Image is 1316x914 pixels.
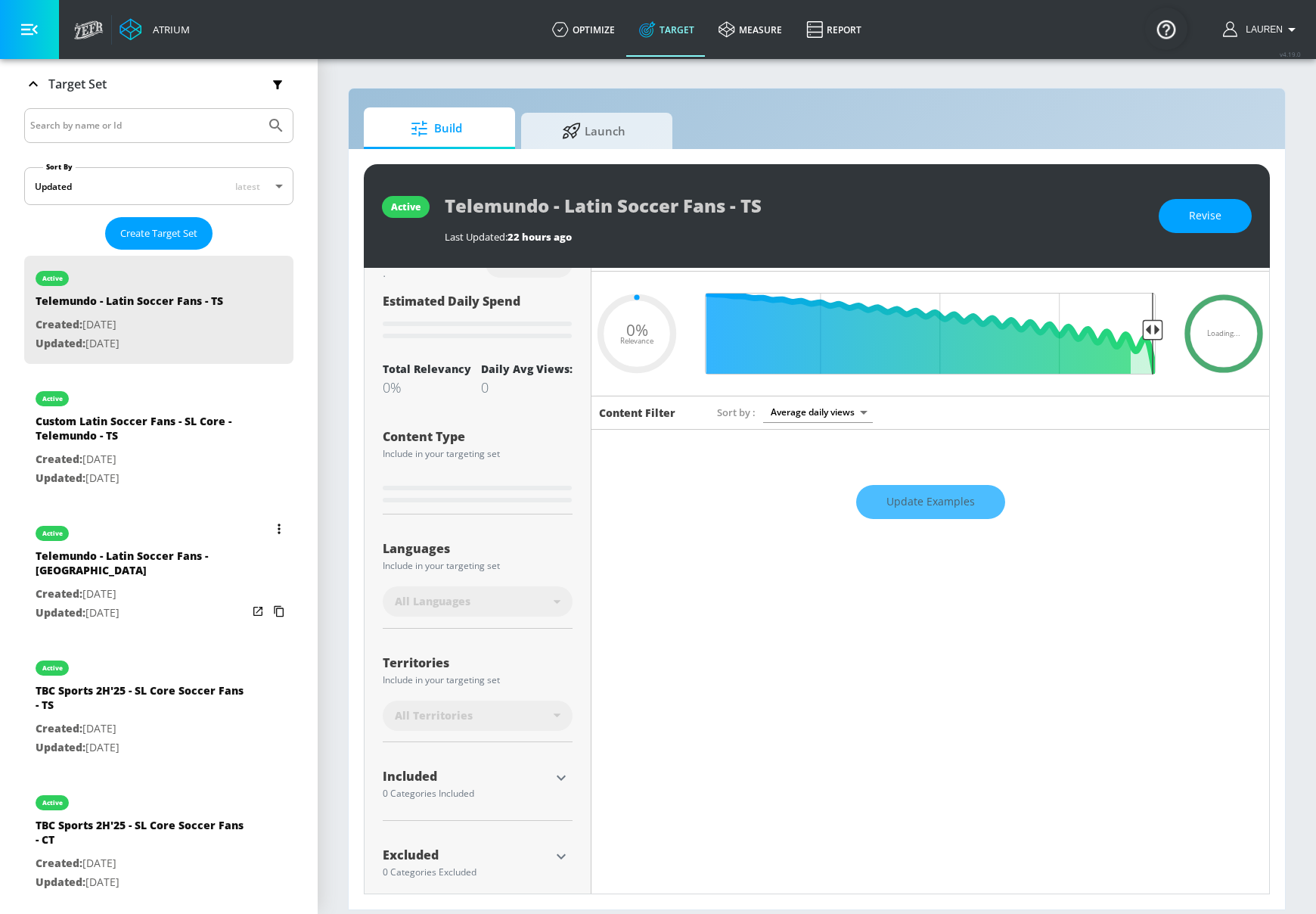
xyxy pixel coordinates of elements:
p: [DATE] [36,604,247,623]
p: [DATE] [36,854,247,873]
div: activeTelemundo - Latin Soccer Fans - TSCreated:[DATE]Updated:[DATE] [24,256,293,364]
a: Report [794,2,874,57]
div: Include in your targeting set [383,561,573,570]
button: Open Resource Center [1145,8,1187,50]
p: Target Set [48,76,107,92]
p: [DATE] [36,334,223,353]
div: activeTBC Sports 2H'25 - SL Core Soccer Fans - CTCreated:[DATE]Updated:[DATE] [24,780,293,903]
div: Estimated Daily Spend [383,293,573,344]
div: Languages [383,542,573,555]
p: [DATE] [36,469,247,488]
span: Created: [36,452,82,466]
span: Created: [36,586,82,601]
div: 0 Categories Excluded [383,868,550,877]
span: 0% [626,322,648,337]
a: Atrium [119,18,190,41]
div: activeTelemundo - Latin Soccer Fans - [GEOGRAPHIC_DATA]Created:[DATE]Updated:[DATE] [24,511,293,633]
span: Estimated Daily Spend [383,293,520,309]
div: 0% [383,378,471,396]
p: [DATE] [36,450,247,469]
div: Include in your targeting set [383,449,573,459]
span: Sort by [717,406,756,419]
div: Videos [496,256,548,269]
a: optimize [540,2,627,57]
span: Created: [36,856,82,870]
span: Updated: [36,605,85,620]
span: Updated: [36,740,85,754]
p: [DATE] [36,585,247,604]
span: Build [379,110,494,147]
div: activeTBC Sports 2H'25 - SL Core Soccer Fans - TSCreated:[DATE]Updated:[DATE] [24,645,293,768]
div: active [42,530,63,537]
a: Target [627,2,706,57]
span: 22 hours ago [507,230,572,244]
span: Created: [36,317,82,331]
div: Atrium [147,23,190,36]
span: v 4.19.0 [1280,50,1301,58]
div: Content Type [383,431,573,443]
span: login as: lauren.bacher@zefr.com [1240,24,1283,35]
span: Created: [36,721,82,735]
label: Sort By [43,162,76,172]
span: Updated: [36,875,85,889]
div: activeCustom Latin Soccer Fans - SL Core - Telemundo - TSCreated:[DATE]Updated:[DATE] [24,376,293,499]
div: Territories [383,657,573,669]
span: Relevance [620,337,653,345]
p: [DATE] [36,738,247,757]
div: TBC Sports 2H'25 - SL Core Soccer Fans - CT [36,818,247,854]
p: [DATE] [36,720,247,738]
div: Telemundo - Latin Soccer Fans - TS [36,294,223,316]
div: Excluded [383,849,550,861]
p: [DATE] [36,873,247,892]
div: Custom Latin Soccer Fans - SL Core - Telemundo - TS [36,414,247,450]
div: Average daily views [763,402,873,422]
div: All Territories [383,701,573,731]
div: active [42,799,63,807]
div: Included [383,770,550,782]
span: latest [235,180,260,193]
input: Search by name or Id [30,116,259,135]
span: Updated: [36,471,85,485]
button: Lauren [1223,20,1301,39]
button: Revise [1159,199,1252,233]
div: Target Set [24,59,293,109]
span: Launch [536,113,651,149]
div: TBC Sports 2H'25 - SL Core Soccer Fans - TS [36,683,247,720]
div: Include in your targeting set [383,676,573,685]
span: Loading... [1207,330,1240,337]
a: measure [706,2,794,57]
div: Telemundo - Latin Soccer Fans - [GEOGRAPHIC_DATA] [36,549,247,585]
div: active [391,201,421,213]
span: Revise [1189,207,1221,225]
div: Total Relevancy [383,362,471,376]
button: Create Target Set [105,217,213,250]
span: Create Target Set [120,225,197,242]
button: Open in new window [247,601,268,622]
div: active [42,664,63,672]
span: Updated: [36,336,85,350]
div: 0 [481,378,573,396]
div: active [42,275,63,282]
div: Updated [35,180,72,193]
div: Last Updated: [445,230,1144,244]
h6: Content Filter [599,406,675,420]
div: Daily Avg Views: [481,362,573,376]
input: Final Threshold [697,293,1163,375]
p: [DATE] [36,316,223,334]
span: All Territories [395,708,473,723]
div: All Languages [383,586,573,617]
div: active [42,395,63,403]
span: All Languages [395,594,470,609]
div: 0 Categories Included [383,789,550,798]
